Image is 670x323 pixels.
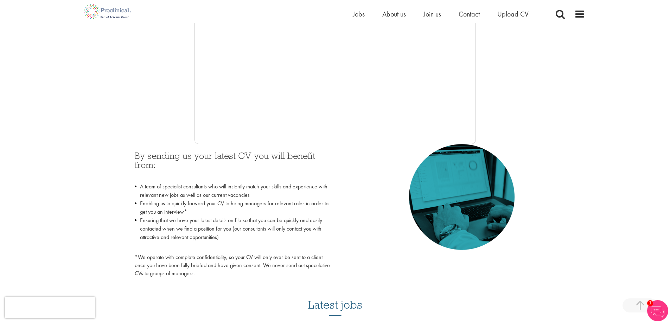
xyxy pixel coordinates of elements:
a: Join us [423,9,441,19]
a: Upload CV [497,9,529,19]
h3: By sending us your latest CV you will benefit from: [135,151,330,179]
li: Ensuring that we have your latest details on file so that you can be quickly and easily contacted... [135,216,330,250]
li: A team of specialist consultants who will instantly match your skills and experience with relevan... [135,182,330,199]
a: Jobs [353,9,365,19]
p: *We operate with complete confidentiality, so your CV will only ever be sent to a client once you... [135,253,330,278]
a: Contact [459,9,480,19]
a: About us [382,9,406,19]
span: 1 [647,300,653,306]
li: Enabling us to quickly forward your CV to hiring managers for relevant roles in order to get you ... [135,199,330,216]
iframe: reCAPTCHA [5,297,95,318]
h3: Latest jobs [308,281,362,316]
img: Chatbot [647,300,668,321]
